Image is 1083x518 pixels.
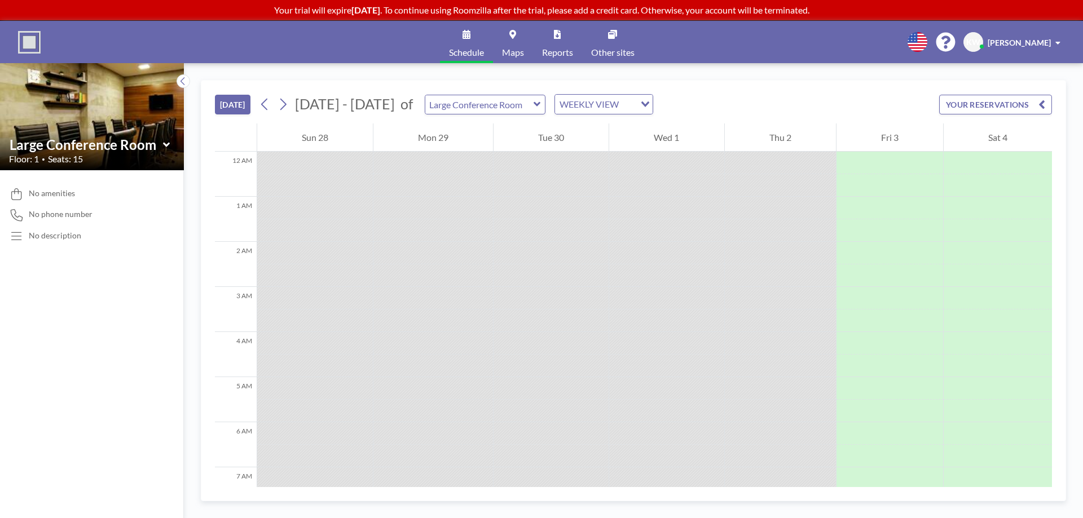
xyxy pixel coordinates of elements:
div: 3 AM [215,287,257,332]
img: organization-logo [18,31,41,54]
a: Schedule [440,21,493,63]
span: [PERSON_NAME] [988,38,1051,47]
div: 1 AM [215,197,257,242]
b: [DATE] [351,5,380,15]
span: KW [966,37,980,47]
input: Large Conference Room [425,95,534,114]
div: 6 AM [215,422,257,467]
a: Maps [493,21,533,63]
span: No amenities [29,188,75,198]
span: Other sites [591,48,635,57]
span: Maps [502,48,524,57]
span: • [42,156,45,163]
div: 2 AM [215,242,257,287]
span: WEEKLY VIEW [557,97,621,112]
button: YOUR RESERVATIONS [939,95,1052,114]
div: Fri 3 [837,123,943,152]
div: Search for option [555,95,653,114]
span: of [400,95,413,113]
div: Mon 29 [373,123,493,152]
span: Reports [542,48,573,57]
button: [DATE] [215,95,250,114]
a: Other sites [582,21,644,63]
span: Floor: 1 [9,153,39,165]
span: Schedule [449,48,484,57]
div: Sat 4 [944,123,1052,152]
div: 12 AM [215,152,257,197]
div: Thu 2 [725,123,836,152]
input: Search for option [622,97,634,112]
div: Tue 30 [494,123,609,152]
div: 5 AM [215,377,257,422]
span: [DATE] - [DATE] [295,95,395,112]
div: 4 AM [215,332,257,377]
span: No phone number [29,209,93,219]
div: 7 AM [215,467,257,512]
input: Large Conference Room [10,136,163,153]
div: No description [29,231,81,241]
div: Wed 1 [609,123,724,152]
span: Seats: 15 [48,153,83,165]
a: Reports [533,21,582,63]
div: Sun 28 [257,123,373,152]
